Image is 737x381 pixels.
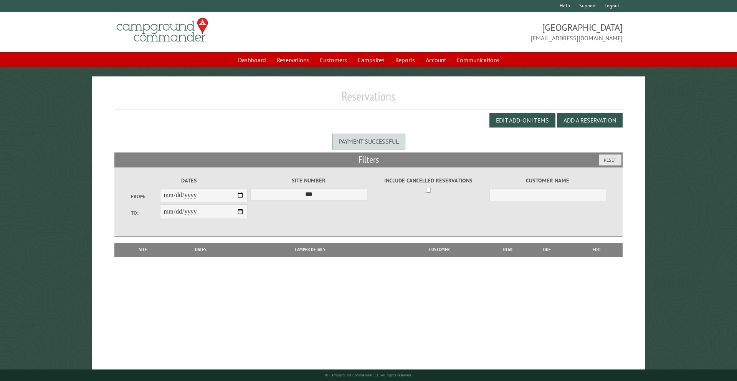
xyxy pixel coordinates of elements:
[489,113,555,128] button: Edit Add-on Items
[332,134,405,149] div: Payment successful
[557,113,623,128] button: Add a Reservation
[387,243,492,257] th: Customer
[233,53,271,67] a: Dashboard
[325,373,412,378] small: © Campground Commander LLC. All rights reserved.
[489,176,606,185] label: Customer Name
[391,53,420,67] a: Reports
[571,243,623,257] th: Edit
[131,209,160,217] label: To:
[452,53,504,67] a: Communications
[523,243,571,257] th: Due
[353,53,389,67] a: Campsites
[250,176,367,185] label: Site Number
[421,53,451,67] a: Account
[131,193,160,200] label: From:
[114,89,623,110] h1: Reservations
[272,53,314,67] a: Reservations
[599,154,621,166] button: Reset
[118,243,168,257] th: Site
[492,243,523,257] th: Total
[168,243,234,257] th: Dates
[114,15,210,45] img: Campground Commander
[368,21,623,43] span: [GEOGRAPHIC_DATA] [EMAIL_ADDRESS][DOMAIN_NAME]
[315,53,352,67] a: Customers
[114,152,623,167] h2: Filters
[131,176,248,185] label: Dates
[234,243,387,257] th: Camper Details
[370,176,487,185] label: Include Cancelled Reservations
